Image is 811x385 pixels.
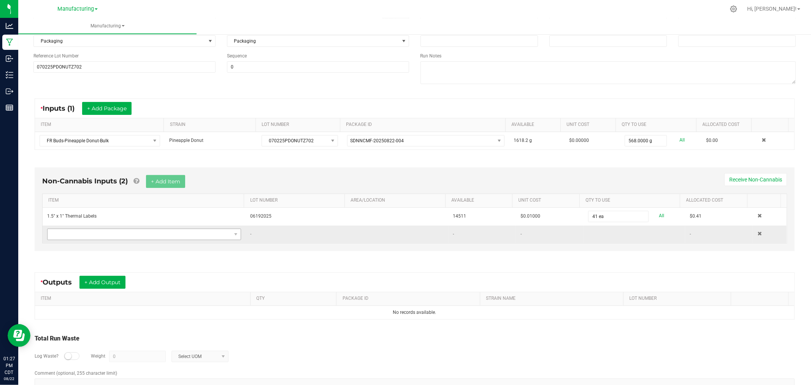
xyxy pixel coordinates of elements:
div: Total Run Waste [35,334,795,343]
a: PACKAGE IDSortable [346,122,502,128]
button: + Add Output [79,276,125,289]
a: Sortable [758,122,786,128]
span: - [690,231,691,237]
inline-svg: Outbound [6,87,13,95]
button: Receive Non-Cannabis [724,173,787,186]
iframe: Resource center [8,324,30,347]
a: QTY TO USESortable [586,197,677,204]
a: QTY TO USESortable [622,122,694,128]
span: Pineapple Donut [169,138,203,143]
a: Unit CostSortable [567,122,613,128]
a: AVAILABLESortable [511,122,557,128]
label: Comment (optional, 255 character limit) [35,370,117,377]
inline-svg: Analytics [6,22,13,30]
a: QTYSortable [256,296,333,302]
span: Packaging [34,36,206,46]
span: FR Buds-Pineapple Donut-Bulk [40,135,150,146]
span: - [521,231,522,237]
a: AREA/LOCATIONSortable [351,197,442,204]
a: STRAINSortable [170,122,253,128]
a: Sortable [737,296,785,302]
span: 070225PDONUTZ702 [262,135,328,146]
span: 1.5" x 1" Thermal Labels [47,213,97,219]
span: Outputs [43,278,79,286]
inline-svg: Inbound [6,55,13,62]
button: + Add Package [82,102,132,115]
a: Unit CostSortable [519,197,577,204]
a: Allocated CostSortable [686,197,744,204]
span: $0.41 [690,213,701,219]
span: - [250,231,251,237]
a: ITEMSortable [41,296,247,302]
p: 08/22 [3,376,15,382]
a: Allocated CostSortable [703,122,749,128]
label: Weight [91,353,105,360]
span: Inputs (1) [43,104,82,113]
span: 06192025 [250,213,271,219]
span: Run Notes [421,53,442,59]
a: LOT NUMBERSortable [629,296,728,302]
a: PACKAGE IDSortable [343,296,477,302]
a: All [659,211,665,221]
a: STRAIN NAMESortable [486,296,621,302]
span: - [453,231,454,237]
span: 1618.2 [514,138,528,143]
a: ITEMSortable [48,197,241,204]
span: NO DATA FOUND [40,135,160,146]
a: LOT NUMBERSortable [250,197,342,204]
span: Hi, [PERSON_NAME]! [747,6,797,12]
span: SDNNCMF-20250822-004 [351,138,404,143]
a: ITEMSortable [41,122,161,128]
a: Manufacturing [18,18,197,34]
div: Manage settings [729,5,738,13]
span: $0.01000 [521,213,540,219]
button: + Add Item [146,175,185,188]
a: Add Non-Cannabis items that were also consumed in the run (e.g. gloves and packaging); Also add N... [133,177,139,185]
inline-svg: Inventory [6,71,13,79]
span: g [529,138,532,143]
span: Sequence [227,53,247,59]
span: Packaging [227,36,399,46]
a: All [680,135,685,145]
a: Sortable [753,197,778,204]
p: 01:27 PM CDT [3,355,15,376]
span: Non-Cannabis Inputs (2) [42,177,128,185]
span: NO DATA FOUND [47,229,241,240]
span: Manufacturing [57,6,94,12]
inline-svg: Reports [6,104,13,111]
span: Reference Lot Number [33,53,79,59]
a: AVAILABLESortable [451,197,509,204]
span: 14511 [453,213,466,219]
span: $0.00000 [569,138,589,143]
inline-svg: Manufacturing [6,38,13,46]
span: Manufacturing [18,23,197,29]
a: LOT NUMBERSortable [262,122,337,128]
span: $0.00 [706,138,718,143]
label: Log Waste? [35,353,59,360]
td: No records available. [35,306,794,319]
